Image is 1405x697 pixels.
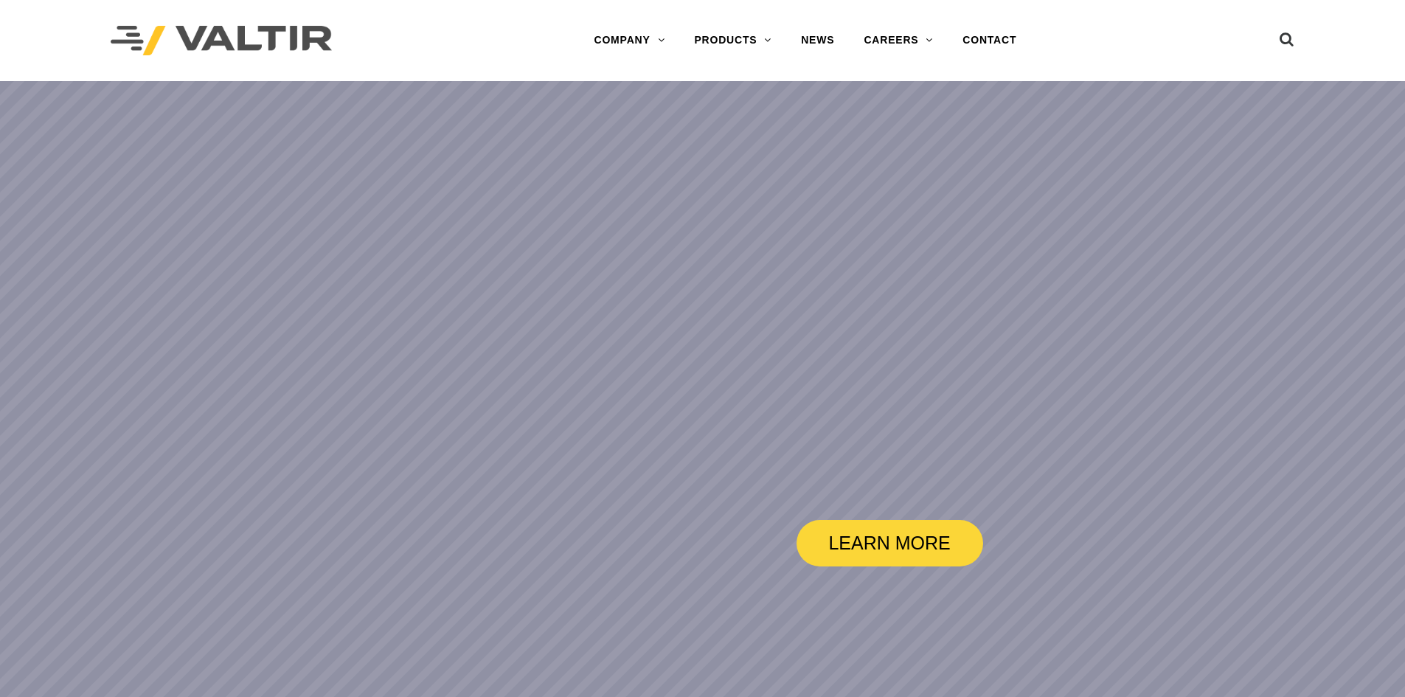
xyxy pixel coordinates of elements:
a: PRODUCTS [679,26,786,55]
img: Valtir [111,26,332,56]
a: CAREERS [849,26,948,55]
a: NEWS [786,26,849,55]
a: COMPANY [579,26,679,55]
a: LEARN MORE [797,520,983,566]
a: CONTACT [948,26,1031,55]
